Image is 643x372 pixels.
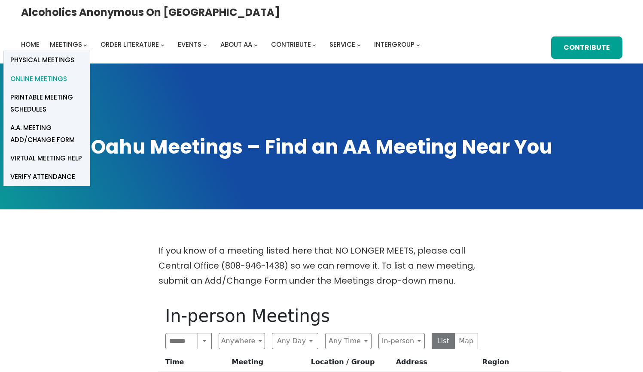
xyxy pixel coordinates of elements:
[4,118,90,149] a: A.A. Meeting Add/Change Form
[158,243,485,288] p: If you know of a meeting listed here that NO LONGER MEETS, please call Central Office (808-946-14...
[50,39,82,51] a: Meetings
[21,134,622,160] h1: Oahu Meetings – Find an AA Meeting Near You
[21,40,40,49] span: Home
[325,333,372,349] button: Any Time
[10,73,67,85] span: Online Meetings
[220,40,252,49] span: About AA
[10,54,74,66] span: Physical Meetings
[4,167,90,186] a: verify attendance
[378,333,425,349] button: In-person
[198,333,211,349] button: Search
[432,333,455,349] button: List
[308,356,393,372] th: Location / Group
[329,39,355,51] a: Service
[203,42,207,46] button: Events submenu
[50,40,82,49] span: Meetings
[416,42,420,46] button: Intergroup submenu
[4,51,90,70] a: Physical Meetings
[271,40,311,49] span: Contribute
[357,42,361,46] button: Service submenu
[21,39,40,51] a: Home
[312,42,316,46] button: Contribute submenu
[4,88,90,118] a: Printable Meeting Schedules
[551,36,622,59] a: Contribute
[165,333,198,349] input: Search
[10,171,75,183] span: verify attendance
[10,122,83,146] span: A.A. Meeting Add/Change Form
[219,333,265,349] button: Anywhere
[161,42,165,46] button: Order Literature submenu
[83,42,87,46] button: Meetings submenu
[479,356,561,372] th: Region
[165,305,478,326] h1: In-person Meetings
[254,42,258,46] button: About AA submenu
[220,39,252,51] a: About AA
[4,70,90,88] a: Online Meetings
[21,39,423,51] nav: Intergroup
[454,333,478,349] button: Map
[4,149,90,167] a: Virtual Meeting Help
[229,356,308,372] th: Meeting
[101,40,159,49] span: Order Literature
[272,333,318,349] button: Any Day
[271,39,311,51] a: Contribute
[158,356,229,372] th: Time
[393,356,479,372] th: Address
[21,3,280,21] a: Alcoholics Anonymous on [GEOGRAPHIC_DATA]
[10,152,82,164] span: Virtual Meeting Help
[178,39,201,51] a: Events
[178,40,201,49] span: Events
[10,91,83,115] span: Printable Meeting Schedules
[374,40,414,49] span: Intergroup
[374,39,414,51] a: Intergroup
[329,40,355,49] span: Service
